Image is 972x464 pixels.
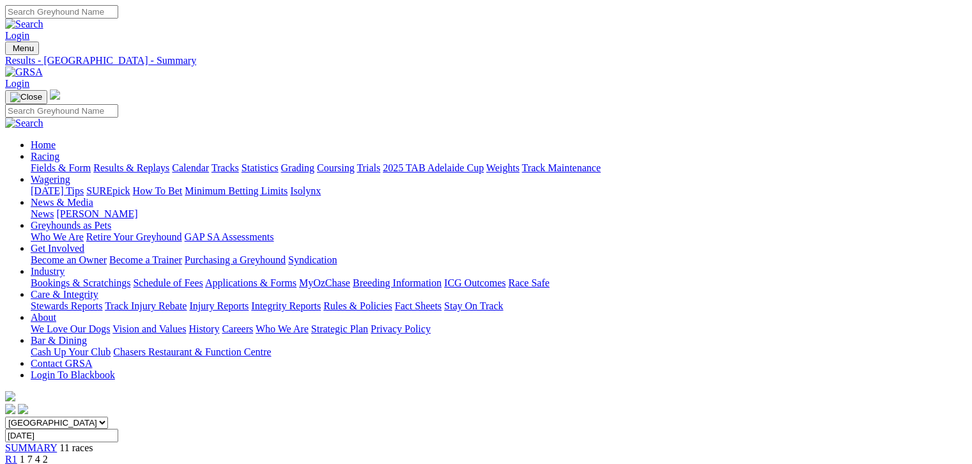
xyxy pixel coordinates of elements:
[486,162,520,173] a: Weights
[5,66,43,78] img: GRSA
[311,323,368,334] a: Strategic Plan
[256,323,309,334] a: Who We Are
[288,254,337,265] a: Syndication
[281,162,314,173] a: Grading
[31,254,967,266] div: Get Involved
[31,277,130,288] a: Bookings & Scratchings
[31,346,111,357] a: Cash Up Your Club
[31,346,967,358] div: Bar & Dining
[5,78,29,89] a: Login
[31,243,84,254] a: Get Involved
[31,277,967,289] div: Industry
[31,208,967,220] div: News & Media
[31,323,967,335] div: About
[50,89,60,100] img: logo-grsa-white.png
[13,43,34,53] span: Menu
[172,162,209,173] a: Calendar
[59,442,93,453] span: 11 races
[113,346,271,357] a: Chasers Restaurant & Function Centre
[5,5,118,19] input: Search
[86,231,182,242] a: Retire Your Greyhound
[299,277,350,288] a: MyOzChase
[251,300,321,311] a: Integrity Reports
[31,185,967,197] div: Wagering
[86,185,130,196] a: SUREpick
[5,90,47,104] button: Toggle navigation
[444,300,503,311] a: Stay On Track
[383,162,484,173] a: 2025 TAB Adelaide Cup
[317,162,355,173] a: Coursing
[31,369,115,380] a: Login To Blackbook
[112,323,186,334] a: Vision and Values
[133,277,203,288] a: Schedule of Fees
[31,151,59,162] a: Racing
[185,185,288,196] a: Minimum Betting Limits
[522,162,601,173] a: Track Maintenance
[323,300,392,311] a: Rules & Policies
[5,429,118,442] input: Select date
[353,277,442,288] a: Breeding Information
[31,220,111,231] a: Greyhounds as Pets
[508,277,549,288] a: Race Safe
[31,162,91,173] a: Fields & Form
[31,323,110,334] a: We Love Our Dogs
[185,231,274,242] a: GAP SA Assessments
[371,323,431,334] a: Privacy Policy
[5,55,967,66] a: Results - [GEOGRAPHIC_DATA] - Summary
[31,174,70,185] a: Wagering
[18,404,28,414] img: twitter.svg
[31,300,102,311] a: Stewards Reports
[5,442,57,453] a: SUMMARY
[395,300,442,311] a: Fact Sheets
[31,162,967,174] div: Racing
[5,104,118,118] input: Search
[5,404,15,414] img: facebook.svg
[5,30,29,41] a: Login
[31,139,56,150] a: Home
[31,358,92,369] a: Contact GRSA
[5,42,39,55] button: Toggle navigation
[56,208,137,219] a: [PERSON_NAME]
[31,312,56,323] a: About
[5,118,43,129] img: Search
[212,162,239,173] a: Tracks
[357,162,380,173] a: Trials
[5,391,15,401] img: logo-grsa-white.png
[31,208,54,219] a: News
[205,277,297,288] a: Applications & Forms
[444,277,505,288] a: ICG Outcomes
[31,231,967,243] div: Greyhounds as Pets
[222,323,253,334] a: Careers
[133,185,183,196] a: How To Bet
[189,300,249,311] a: Injury Reports
[31,254,107,265] a: Become an Owner
[93,162,169,173] a: Results & Replays
[10,92,42,102] img: Close
[290,185,321,196] a: Isolynx
[5,19,43,30] img: Search
[31,266,65,277] a: Industry
[242,162,279,173] a: Statistics
[31,300,967,312] div: Care & Integrity
[109,254,182,265] a: Become a Trainer
[31,197,93,208] a: News & Media
[31,335,87,346] a: Bar & Dining
[105,300,187,311] a: Track Injury Rebate
[31,289,98,300] a: Care & Integrity
[31,231,84,242] a: Who We Are
[31,185,84,196] a: [DATE] Tips
[189,323,219,334] a: History
[185,254,286,265] a: Purchasing a Greyhound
